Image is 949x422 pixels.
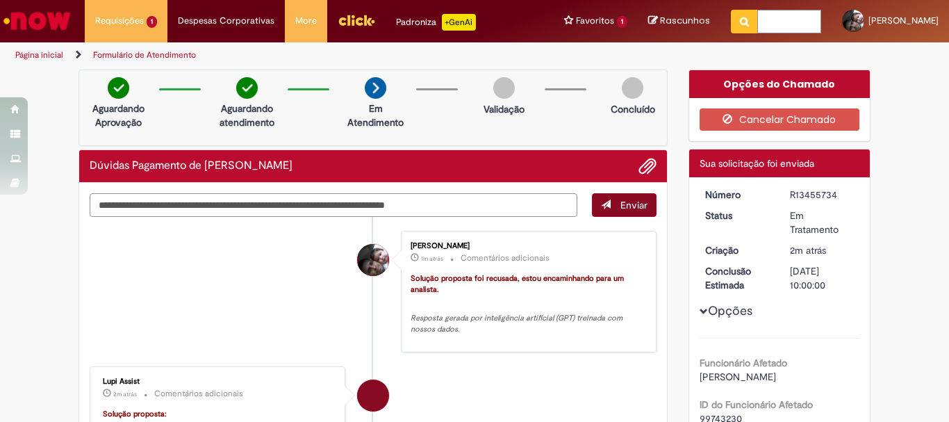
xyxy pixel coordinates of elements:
[411,313,625,334] em: Resposta gerada por inteligência artificial (GPT) treinada com nossos dados.
[236,77,258,99] img: check-circle-green.png
[484,102,525,116] p: Validação
[365,77,386,99] img: arrow-next.png
[147,16,157,28] span: 1
[421,254,443,263] time: 28/08/2025 08:28:19
[700,398,813,411] b: ID do Funcionário Afetado
[695,243,780,257] dt: Criação
[660,14,710,27] span: Rascunhos
[700,357,787,369] b: Funcionário Afetado
[790,264,855,292] div: [DATE] 10:00:00
[790,243,855,257] div: 28/08/2025 08:26:44
[695,209,780,222] dt: Status
[700,157,814,170] span: Sua solicitação foi enviada
[461,252,550,264] small: Comentários adicionais
[611,102,655,116] p: Concluído
[1,7,73,35] img: ServiceNow
[90,193,577,217] textarea: Digite sua mensagem aqui...
[731,10,758,33] button: Pesquisar
[154,388,243,400] small: Comentários adicionais
[93,49,196,60] a: Formulário de Atendimento
[357,380,389,412] div: Lupi Assist
[689,70,870,98] div: Opções do Chamado
[576,14,614,28] span: Favoritos
[695,264,780,292] dt: Conclusão Estimada
[868,15,939,26] span: [PERSON_NAME]
[213,102,281,129] p: Aguardando atendimento
[648,15,710,28] a: Rascunhos
[695,188,780,202] dt: Número
[108,77,129,99] img: check-circle-green.png
[342,102,409,129] p: Em Atendimento
[790,244,826,257] span: 2m atrás
[113,390,137,398] span: 2m atrás
[592,193,657,217] button: Enviar
[396,14,476,31] div: Padroniza
[790,209,855,236] div: Em Tratamento
[638,157,657,175] button: Adicionar anexos
[421,254,443,263] span: 1m atrás
[700,371,776,383] span: [PERSON_NAME]
[357,244,389,276] div: Diego Da Silva Vieira
[411,242,642,250] div: [PERSON_NAME]
[10,42,622,68] ul: Trilhas de página
[90,160,292,172] h2: Dúvidas Pagamento de Salário Histórico de tíquete
[790,188,855,202] div: R13455734
[620,199,647,211] span: Enviar
[493,77,515,99] img: img-circle-grey.png
[617,16,627,28] span: 1
[338,10,375,31] img: click_logo_yellow_360x200.png
[411,273,626,295] font: Solução proposta foi recusada, estou encaminhando para um analista.
[442,14,476,31] p: +GenAi
[700,108,860,131] button: Cancelar Chamado
[295,14,317,28] span: More
[622,77,643,99] img: img-circle-grey.png
[103,378,334,386] div: Lupi Assist
[103,409,167,419] font: Solução proposta:
[113,390,137,398] time: 28/08/2025 08:26:53
[85,102,152,129] p: Aguardando Aprovação
[790,244,826,257] time: 28/08/2025 08:26:44
[15,49,63,60] a: Página inicial
[178,14,274,28] span: Despesas Corporativas
[95,14,144,28] span: Requisições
